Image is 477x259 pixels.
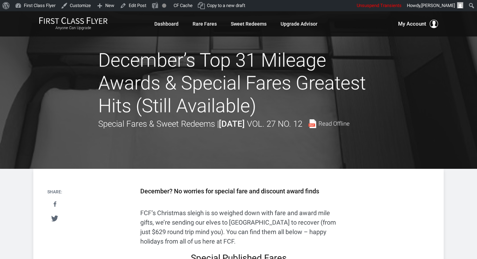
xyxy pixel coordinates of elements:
span: Unsuspend Transients [357,3,402,8]
a: Tweet [48,212,62,225]
p: FCF’s Christmas sleigh is so weighed down with fare and award mile gifts, we’re sending our elves... [140,208,337,246]
small: Anyone Can Upgrade [39,26,108,31]
a: Sweet Redeems [231,18,267,30]
strong: [DATE] [219,119,245,129]
h1: December’s Top 31 Mileage Awards & Special Fares Greatest Hits (Still Available) [98,49,379,117]
h4: Share: [47,190,62,194]
span: My Account [398,20,426,28]
a: Rare Fares [193,18,217,30]
a: Upgrade Advisor [281,18,317,30]
a: Read Offline [308,119,350,128]
span: Vol. 27 No. 12 [247,119,302,129]
div: Special Fares & Sweet Redeems | [98,117,350,131]
span: Read Offline [318,121,350,127]
img: First Class Flyer [39,17,108,24]
img: pdf-file.svg [308,119,317,128]
a: Dashboard [154,18,179,30]
a: First Class FlyerAnyone Can Upgrade [39,17,108,31]
b: December? No worries for special fare and discount award finds [140,187,319,195]
button: My Account [398,20,438,28]
span: [PERSON_NAME] [421,3,455,8]
a: Share [48,198,62,211]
